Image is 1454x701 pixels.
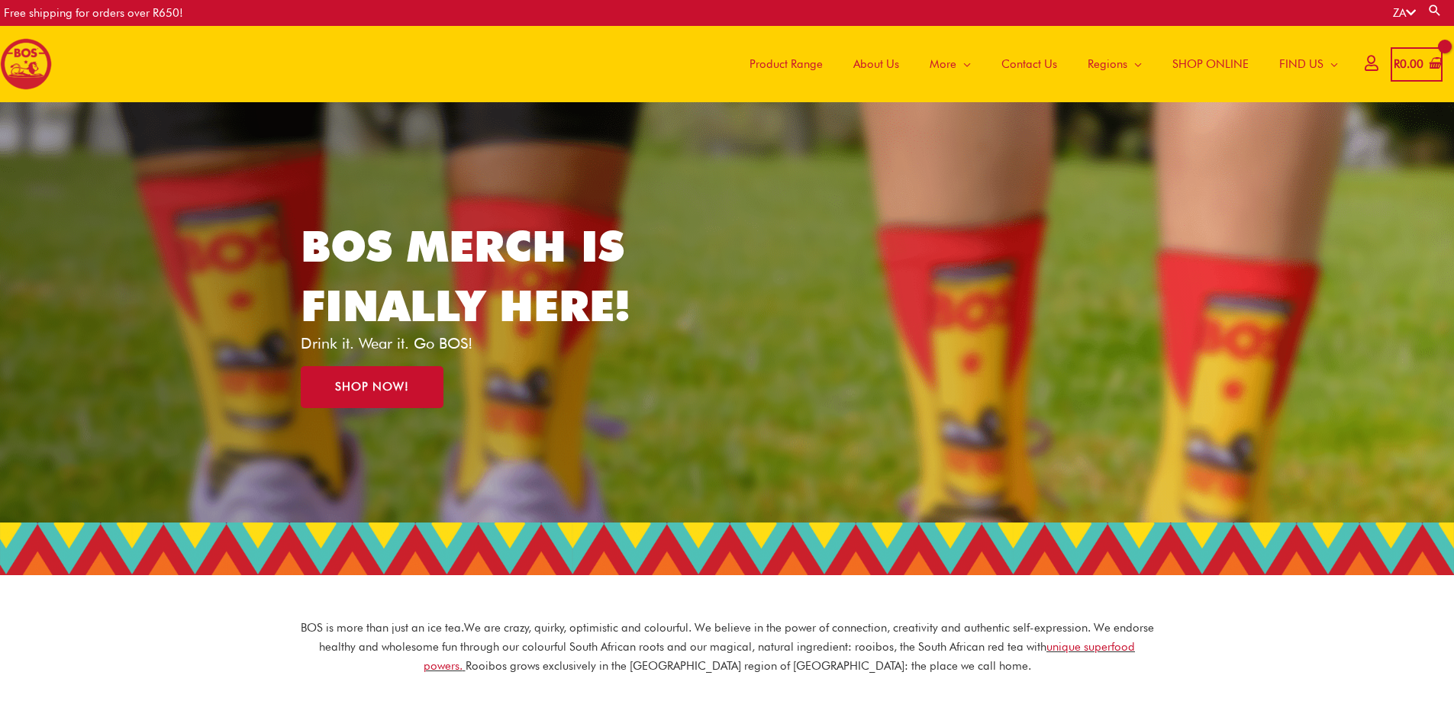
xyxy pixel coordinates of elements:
[930,41,956,87] span: More
[914,26,986,102] a: More
[1427,3,1443,18] a: Search button
[300,619,1155,675] p: BOS is more than just an ice tea. We are crazy, quirky, optimistic and colourful. We believe in t...
[1393,6,1416,20] a: ZA
[1001,41,1057,87] span: Contact Us
[1391,47,1443,82] a: View Shopping Cart, empty
[853,41,899,87] span: About Us
[424,640,1136,673] a: unique superfood powers.
[1394,57,1400,71] span: R
[986,26,1072,102] a: Contact Us
[301,336,653,351] p: Drink it. Wear it. Go BOS!
[750,41,823,87] span: Product Range
[723,26,1353,102] nav: Site Navigation
[301,220,630,331] a: BOS MERCH IS FINALLY HERE!
[1279,41,1323,87] span: FIND US
[1088,41,1127,87] span: Regions
[1172,41,1249,87] span: SHOP ONLINE
[1072,26,1157,102] a: Regions
[734,26,838,102] a: Product Range
[335,381,409,393] span: SHOP NOW!
[1157,26,1264,102] a: SHOP ONLINE
[301,366,443,408] a: SHOP NOW!
[838,26,914,102] a: About Us
[1394,57,1423,71] bdi: 0.00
